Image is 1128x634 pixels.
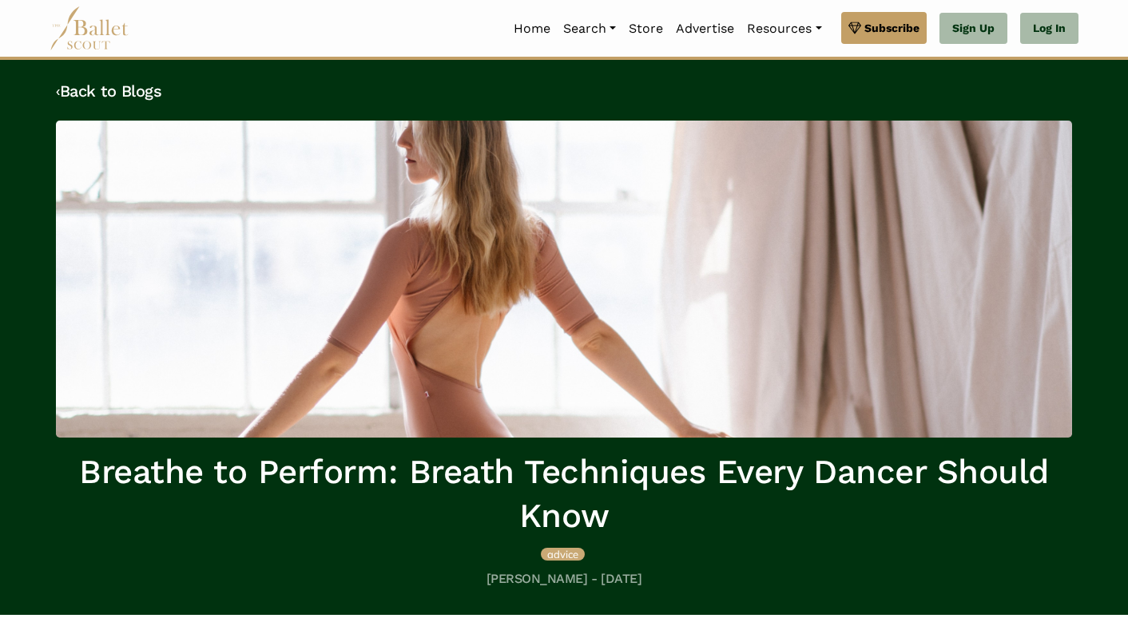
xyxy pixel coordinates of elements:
h5: [PERSON_NAME] - [DATE] [56,571,1072,588]
a: Advertise [669,12,741,46]
a: Subscribe [841,12,927,44]
a: Search [557,12,622,46]
img: header_image.img [56,121,1072,438]
h1: Breathe to Perform: Breath Techniques Every Dancer Should Know [56,450,1072,537]
a: ‹Back to Blogs [56,81,161,101]
span: Subscribe [864,19,919,37]
a: Store [622,12,669,46]
a: Log In [1020,13,1078,45]
code: ‹ [56,81,60,101]
span: advice [547,548,578,561]
a: advice [541,545,585,561]
a: Home [507,12,557,46]
img: gem.svg [848,19,861,37]
a: Resources [741,12,828,46]
a: Sign Up [939,13,1007,45]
